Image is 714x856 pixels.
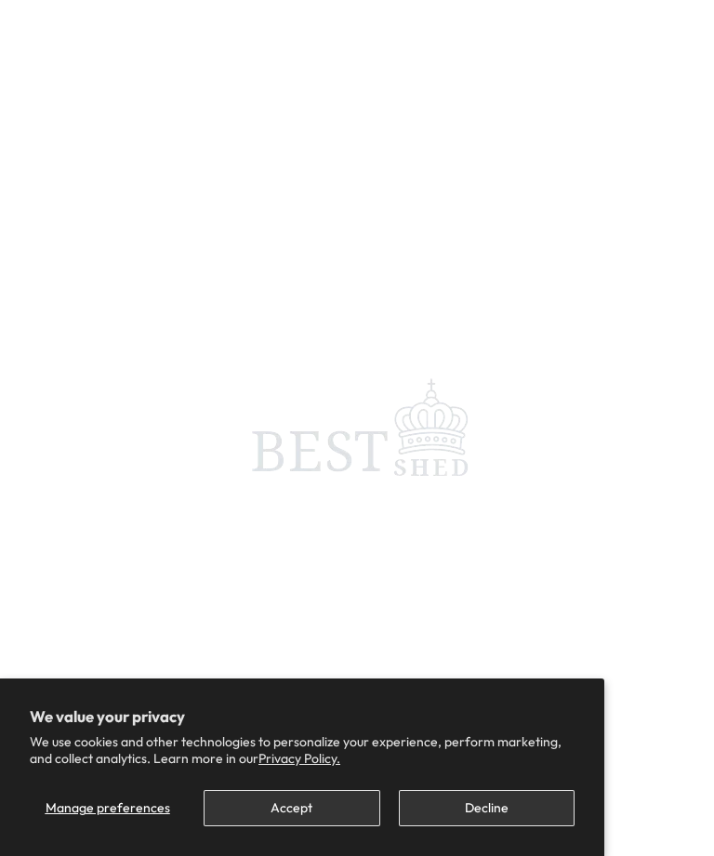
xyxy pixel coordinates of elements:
a: Privacy Policy. [258,750,340,767]
p: We use cookies and other technologies to personalize your experience, perform marketing, and coll... [30,733,575,767]
h2: We value your privacy [30,708,575,725]
span: Manage preferences [46,799,170,816]
button: Manage preferences [30,790,185,826]
button: Accept [204,790,379,826]
button: Decline [399,790,575,826]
